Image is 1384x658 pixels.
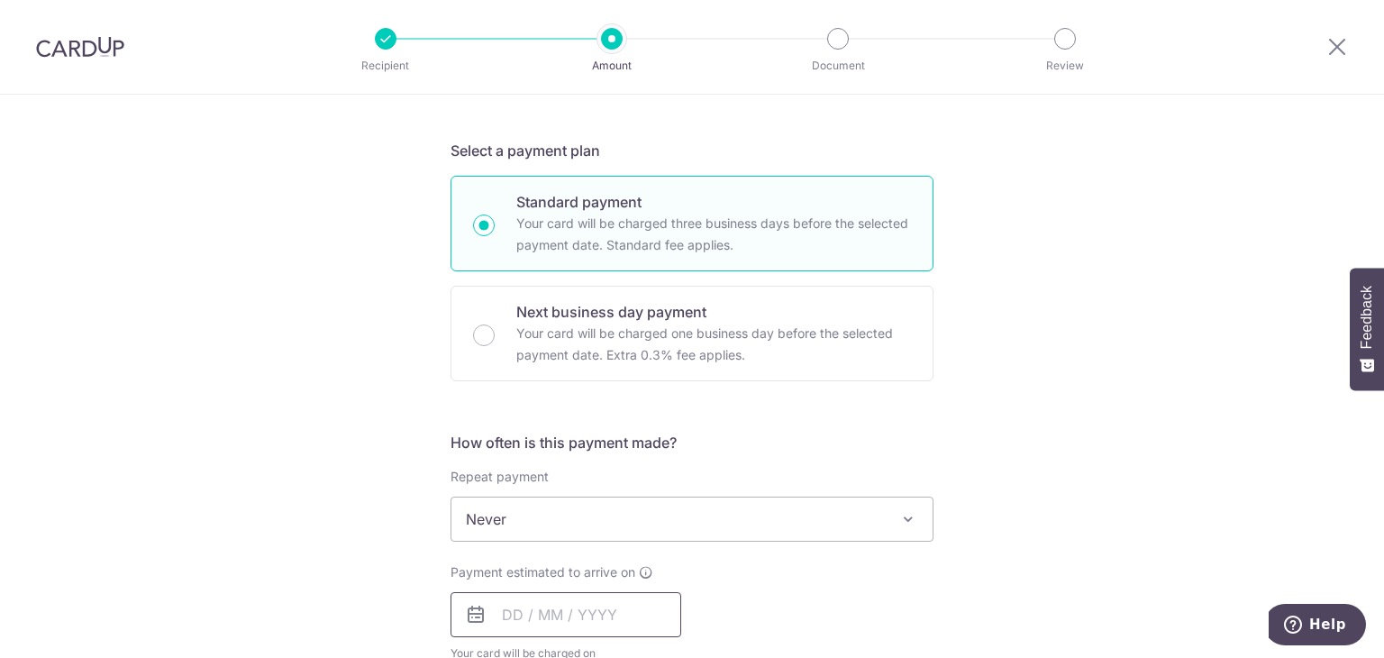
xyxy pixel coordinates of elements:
label: Repeat payment [451,468,549,486]
h5: Select a payment plan [451,140,933,161]
p: Amount [545,57,678,75]
p: Recipient [319,57,452,75]
span: Never [451,497,933,542]
p: Standard payment [516,191,911,213]
img: CardUp [36,36,124,58]
span: Feedback [1359,286,1375,349]
span: Payment estimated to arrive on [451,563,635,581]
p: Your card will be charged three business days before the selected payment date. Standard fee appl... [516,213,911,256]
p: Review [998,57,1132,75]
span: Never [451,498,933,541]
button: Feedback - Show survey [1350,268,1384,390]
p: Document [771,57,905,75]
p: Your card will be charged one business day before the selected payment date. Extra 0.3% fee applies. [516,323,911,366]
iframe: Opens a widget where you can find more information [1269,604,1366,649]
input: DD / MM / YYYY [451,592,681,637]
h5: How often is this payment made? [451,432,933,453]
p: Next business day payment [516,301,911,323]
